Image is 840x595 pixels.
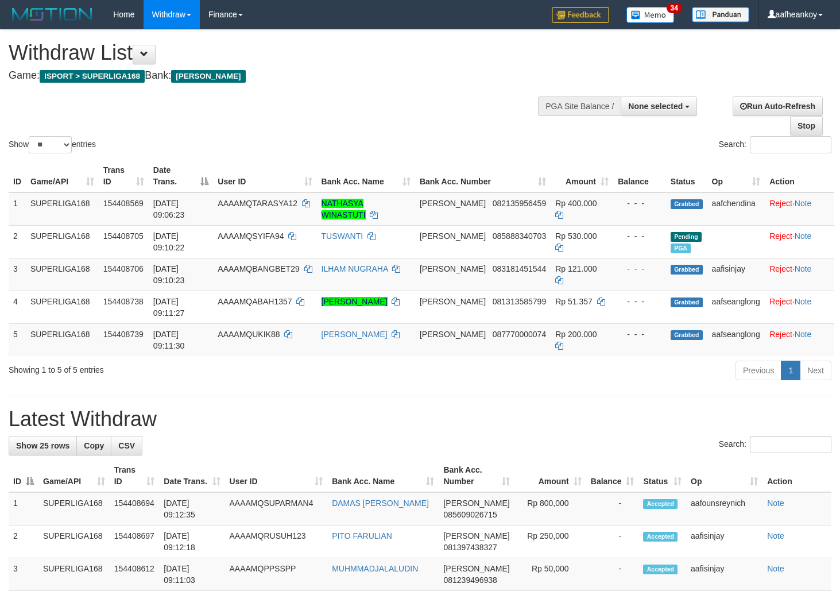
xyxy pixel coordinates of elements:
span: Copy 081313585799 to clipboard [493,297,546,306]
a: PITO FARULIAN [332,531,392,540]
td: [DATE] 09:12:35 [159,492,224,526]
label: Search: [719,136,831,153]
span: Accepted [643,565,678,574]
span: Copy 081239496938 to clipboard [443,575,497,585]
div: - - - [618,329,661,340]
h1: Withdraw List [9,41,548,64]
th: Status: activate to sort column ascending [638,459,686,492]
span: Rp 121.000 [555,264,597,273]
td: 154408694 [110,492,160,526]
span: Copy [84,441,104,450]
a: Note [795,297,812,306]
td: SUPERLIGA168 [38,492,110,526]
div: - - - [618,263,661,275]
td: 5 [9,323,26,356]
a: Previous [736,361,781,380]
img: Button%20Memo.svg [626,7,675,23]
a: Stop [790,116,823,136]
img: Feedback.jpg [552,7,609,23]
a: Note [767,531,784,540]
label: Search: [719,436,831,453]
th: Bank Acc. Name: activate to sort column ascending [317,160,415,192]
td: · [765,323,834,356]
td: AAAAMQSUPARMAN4 [225,492,328,526]
td: Rp 250,000 [514,526,586,558]
th: Date Trans.: activate to sort column ascending [159,459,224,492]
th: ID: activate to sort column descending [9,459,38,492]
img: panduan.png [692,7,749,22]
td: SUPERLIGA168 [26,323,99,356]
td: 3 [9,558,38,591]
a: Reject [769,330,792,339]
a: TUSWANTI [322,231,363,241]
span: [PERSON_NAME] [171,70,245,83]
td: Rp 50,000 [514,558,586,591]
td: 4 [9,291,26,323]
span: AAAAMQBANGBET29 [218,264,299,273]
td: SUPERLIGA168 [38,526,110,558]
a: Next [800,361,831,380]
td: 1 [9,192,26,226]
span: Rp 400.000 [555,199,597,208]
span: Marked by aafounsreynich [671,244,691,253]
div: - - - [618,230,661,242]
th: Bank Acc. Number: activate to sort column ascending [439,459,514,492]
span: 154408705 [103,231,144,241]
span: Copy 087770000074 to clipboard [493,330,546,339]
input: Search: [750,136,831,153]
span: None selected [628,102,683,111]
td: [DATE] 09:11:03 [159,558,224,591]
span: AAAAMQUKIK88 [218,330,280,339]
a: Reject [769,231,792,241]
a: Note [795,264,812,273]
span: Grabbed [671,199,703,209]
th: ID [9,160,26,192]
th: Game/API: activate to sort column ascending [38,459,110,492]
th: Action [765,160,834,192]
span: 154408706 [103,264,144,273]
img: MOTION_logo.png [9,6,96,23]
div: Showing 1 to 5 of 5 entries [9,360,342,376]
span: 154408738 [103,297,144,306]
th: Status [666,160,707,192]
th: Action [762,459,831,492]
th: Date Trans.: activate to sort column descending [149,160,214,192]
span: [PERSON_NAME] [420,264,486,273]
input: Search: [750,436,831,453]
div: - - - [618,198,661,209]
th: Bank Acc. Name: activate to sort column ascending [327,459,439,492]
span: Pending [671,232,702,242]
span: [PERSON_NAME] [443,499,509,508]
td: aafseanglong [707,291,765,323]
td: aafisinjay [686,526,762,558]
td: 1 [9,492,38,526]
td: [DATE] 09:12:18 [159,526,224,558]
td: · [765,258,834,291]
td: - [586,492,639,526]
td: · [765,291,834,323]
span: Accepted [643,499,678,509]
span: ISPORT > SUPERLIGA168 [40,70,145,83]
th: Balance: activate to sort column ascending [586,459,639,492]
td: aafseanglong [707,323,765,356]
th: User ID: activate to sort column ascending [225,459,328,492]
td: 2 [9,225,26,258]
span: Copy 085888340703 to clipboard [493,231,546,241]
select: Showentries [29,136,72,153]
span: [DATE] 09:10:23 [153,264,185,285]
span: [DATE] 09:11:27 [153,297,185,318]
td: SUPERLIGA168 [26,258,99,291]
button: None selected [621,96,697,116]
a: Note [767,499,784,508]
a: CSV [111,436,142,455]
td: 154408697 [110,526,160,558]
span: AAAAMQTARASYA12 [218,199,297,208]
span: [DATE] 09:06:23 [153,199,185,219]
a: MUHMMADJALALUDIN [332,564,418,573]
span: 34 [667,3,682,13]
label: Show entries [9,136,96,153]
span: Copy 085609026715 to clipboard [443,510,497,519]
th: Balance [613,160,666,192]
span: [DATE] 09:10:22 [153,231,185,252]
a: Note [795,231,812,241]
